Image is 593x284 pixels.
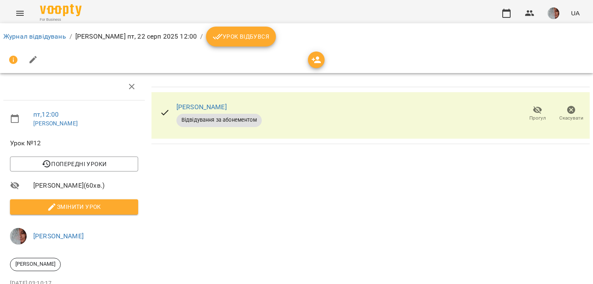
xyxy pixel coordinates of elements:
div: [PERSON_NAME] [10,258,61,271]
span: Прогул [529,115,546,122]
span: For Business [40,17,82,22]
span: Відвідування за абонементом [176,116,262,124]
button: Скасувати [554,102,588,125]
li: / [69,32,72,42]
span: Попередні уроки [17,159,132,169]
nav: breadcrumb [3,27,590,47]
button: Прогул [521,102,554,125]
a: [PERSON_NAME] [33,120,78,127]
span: UA [571,9,580,17]
span: Скасувати [559,115,583,122]
span: Урок №12 [10,138,138,148]
img: Voopty Logo [40,4,82,16]
span: [PERSON_NAME] ( 60 хв. ) [33,181,138,191]
img: 00e56ec9b043b19adf0666da6a3b5eb7.jpeg [548,7,559,19]
a: [PERSON_NAME] [176,103,227,111]
span: Змінити урок [17,202,132,212]
a: [PERSON_NAME] [33,232,84,240]
button: Попередні уроки [10,157,138,171]
span: [PERSON_NAME] [10,260,60,268]
span: Урок відбувся [213,32,269,42]
a: пт , 12:00 [33,110,59,118]
button: Урок відбувся [206,27,276,47]
img: 00e56ec9b043b19adf0666da6a3b5eb7.jpeg [10,228,27,245]
p: [PERSON_NAME] пт, 22 серп 2025 12:00 [75,32,197,42]
a: Журнал відвідувань [3,32,66,40]
button: Змінити урок [10,199,138,214]
li: / [200,32,203,42]
button: UA [568,5,583,21]
button: Menu [10,3,30,23]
